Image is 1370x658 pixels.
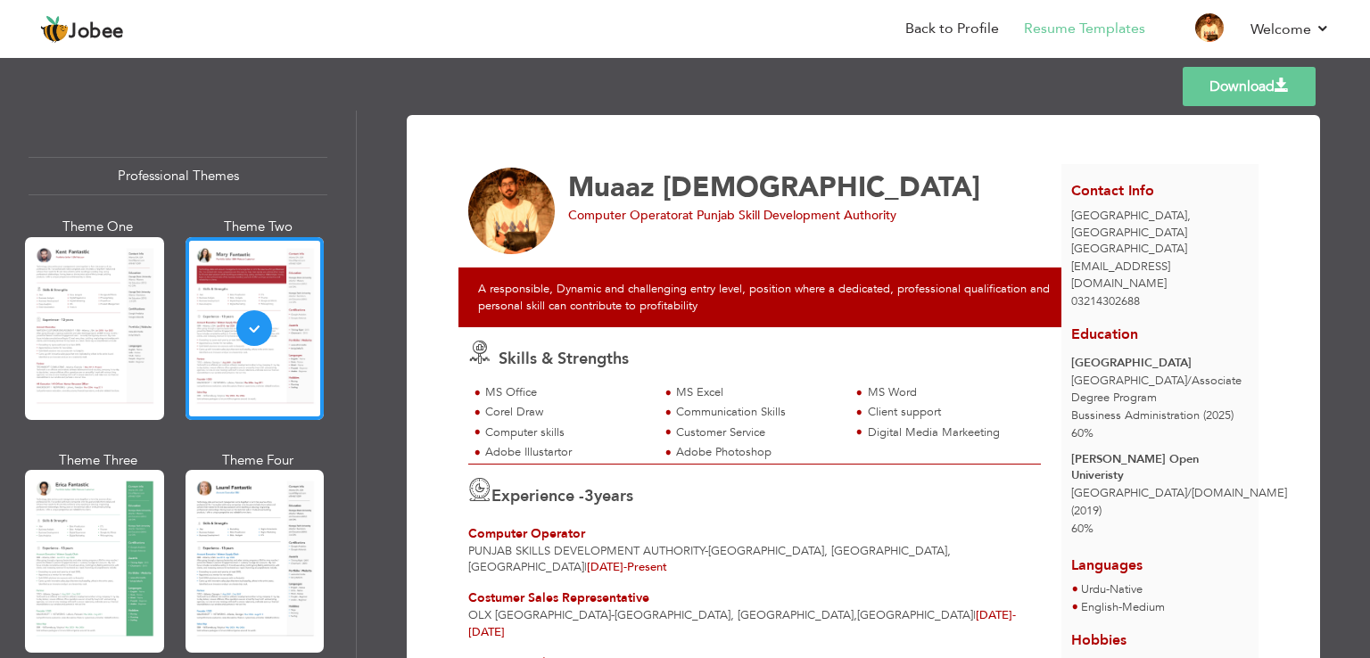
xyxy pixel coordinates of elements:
[1187,485,1192,501] span: /
[676,444,839,461] div: Adobe Photoshop
[854,607,857,623] span: ,
[973,607,976,623] span: |
[587,559,627,575] span: [DATE]
[611,607,615,623] span: -
[868,384,1031,401] div: MS Word
[468,607,611,623] span: OLX [GEOGRAPHIC_DATA]
[1106,581,1110,597] span: -
[1071,503,1102,519] span: (2019)
[1081,581,1106,597] span: Urdu
[947,543,951,559] span: ,
[468,168,556,255] img: No image
[676,384,839,401] div: MS Excel
[1071,451,1249,484] div: [PERSON_NAME] Open Univeristy
[468,589,649,606] span: Costumer Sales Representative
[868,424,1031,441] div: Digital Media Markeeting
[1071,485,1287,501] span: [GEOGRAPHIC_DATA] [DOMAIN_NAME]
[1071,542,1143,576] span: Languages
[1071,407,1200,424] span: Bussiness Administration
[29,451,168,470] div: Theme Three
[1203,407,1234,424] span: (2025)
[1081,581,1143,599] li: Native
[705,543,708,559] span: -
[468,525,585,542] span: Computer Operator
[1071,355,1249,372] div: [GEOGRAPHIC_DATA]
[1195,13,1224,42] img: Profile Img
[468,543,705,559] span: Punjab Skills Development Authority
[40,15,69,44] img: jobee.io
[1071,293,1140,309] span: 03214302688
[587,559,667,575] span: Present
[1071,325,1138,344] span: Education
[1071,373,1242,406] span: [GEOGRAPHIC_DATA] Associate Degree Program
[458,267,1071,327] div: A responsible, Dynamic and challenging entry level, position where a dedicated, professional qual...
[1081,599,1165,617] li: Medium
[189,451,328,470] div: Theme Four
[584,485,633,508] label: years
[485,404,648,421] div: Corel Draw
[676,424,839,441] div: Customer Service
[485,424,648,441] div: Computer skills
[1250,19,1330,40] a: Welcome
[676,404,839,421] div: Communication Skills
[485,444,648,461] div: Adobe Illustartor
[682,207,896,224] span: at Punjab Skill Development Authority
[1071,259,1170,292] span: [EMAIL_ADDRESS][DOMAIN_NAME]
[40,15,124,44] a: Jobee
[1183,67,1316,106] a: Download
[1187,373,1192,389] span: /
[1071,181,1154,201] span: Contact Info
[468,559,584,575] span: [GEOGRAPHIC_DATA]
[868,404,1031,421] div: Client support
[491,485,584,507] span: Experience -
[584,485,594,507] span: 3
[1118,599,1122,615] span: -
[1081,599,1118,615] span: English
[1187,208,1191,224] span: ,
[1071,521,1094,537] span: 60%
[568,169,655,206] span: Muaaz
[499,348,629,370] span: Skills & Strengths
[69,22,124,42] span: Jobee
[623,559,627,575] span: -
[905,19,999,39] a: Back to Profile
[976,607,1016,623] span: [DATE]
[29,157,327,195] div: Professional Themes
[1071,241,1187,257] span: [GEOGRAPHIC_DATA]
[1061,208,1259,258] div: [GEOGRAPHIC_DATA]
[189,218,328,236] div: Theme Two
[584,559,587,575] span: |
[468,607,1016,640] span: [DATE]
[29,218,168,236] div: Theme One
[1071,425,1094,441] span: 60%
[485,384,648,401] div: MS Office
[1012,607,1016,623] span: -
[1071,208,1187,224] span: [GEOGRAPHIC_DATA]
[708,543,947,559] span: [GEOGRAPHIC_DATA], [GEOGRAPHIC_DATA]
[1024,19,1145,39] a: Resume Templates
[568,207,682,224] span: Computer Operator
[857,607,973,623] span: [GEOGRAPHIC_DATA]
[663,169,980,206] span: [DEMOGRAPHIC_DATA]
[615,607,854,623] span: [GEOGRAPHIC_DATA], [GEOGRAPHIC_DATA]
[1071,630,1127,650] span: Hobbies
